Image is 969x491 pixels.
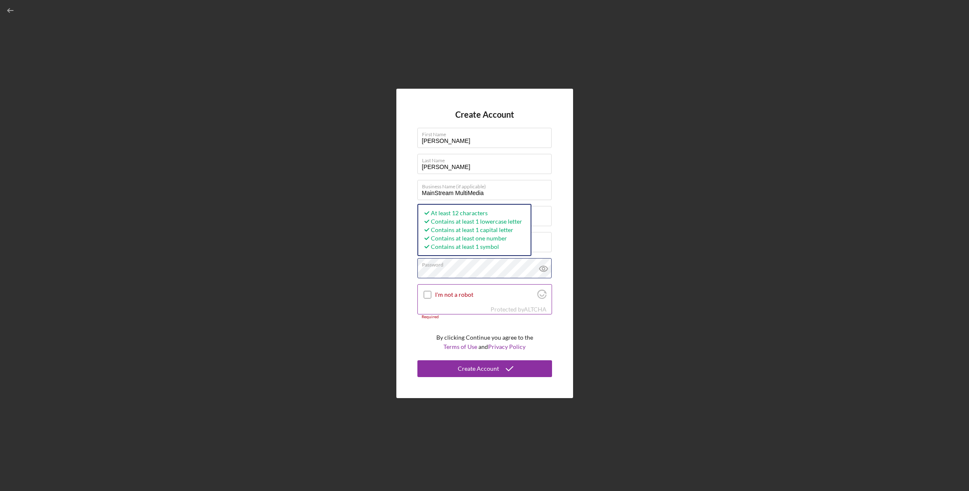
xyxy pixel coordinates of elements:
[436,333,533,352] p: By clicking Continue you agree to the and
[422,217,522,226] div: Contains at least 1 lowercase letter
[455,110,514,119] h4: Create Account
[435,291,535,298] label: I'm not a robot
[422,128,552,137] label: First Name
[422,259,552,268] label: Password
[422,234,522,243] div: Contains at least one number
[537,293,547,300] a: Visit Altcha.org
[422,243,522,251] div: Contains at least 1 symbol
[458,360,499,377] div: Create Account
[422,154,552,164] label: Last Name
[488,343,526,350] a: Privacy Policy
[422,209,522,217] div: At least 12 characters
[422,226,522,234] div: Contains at least 1 capital letter
[443,343,477,350] a: Terms of Use
[524,306,547,313] a: Visit Altcha.org
[417,360,552,377] button: Create Account
[417,314,552,319] div: Required
[491,306,547,313] div: Protected by
[422,180,552,190] label: Business Name (if applicable)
